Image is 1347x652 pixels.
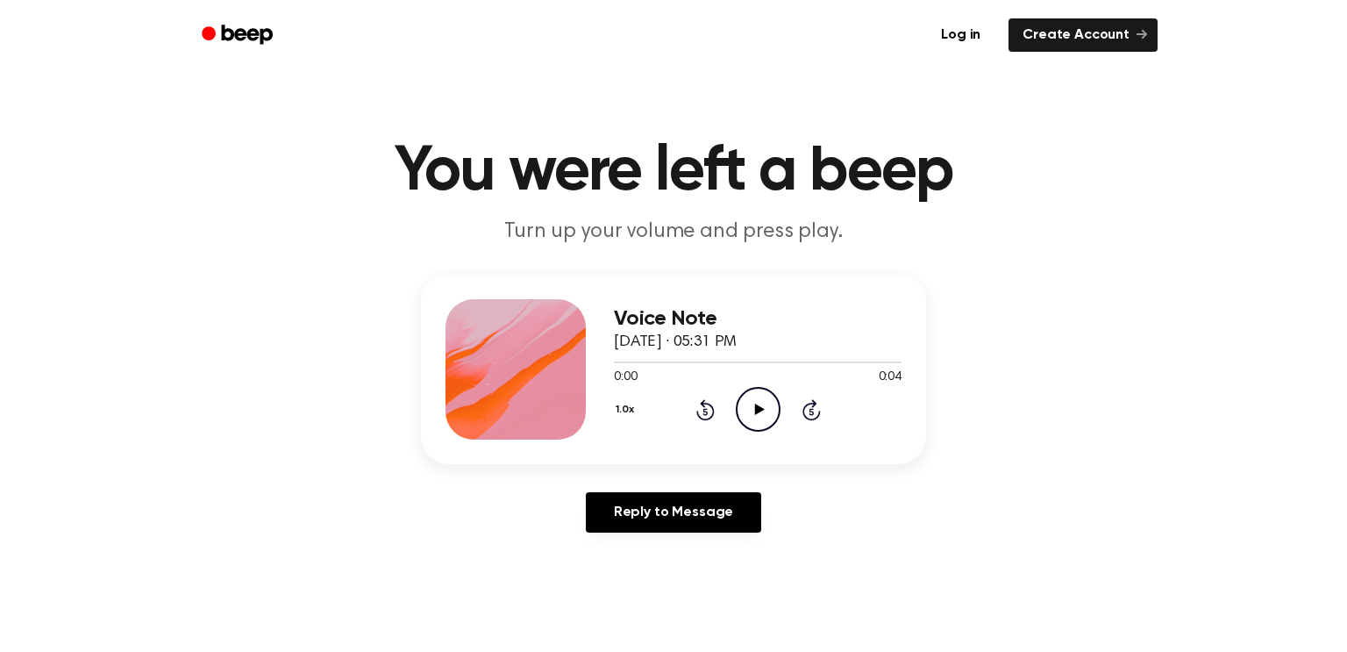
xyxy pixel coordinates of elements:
span: 0:00 [614,369,637,387]
a: Beep [189,18,289,53]
a: Log in [923,15,998,55]
span: [DATE] · 05:31 PM [614,334,737,350]
a: Create Account [1008,18,1158,52]
p: Turn up your volume and press play. [337,218,1010,247]
h3: Voice Note [614,307,902,331]
a: Reply to Message [586,492,761,533]
span: 0:04 [879,369,902,387]
button: 1.0x [614,395,640,425]
h1: You were left a beep [224,140,1122,204]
